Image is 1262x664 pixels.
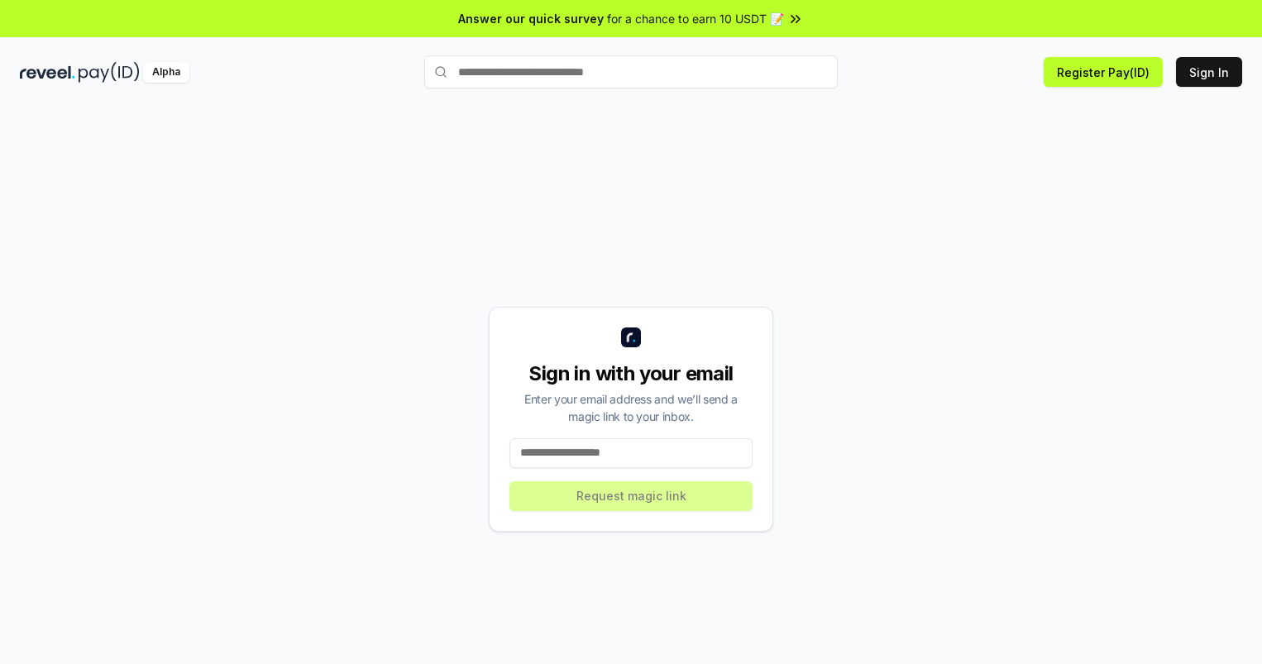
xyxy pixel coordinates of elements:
div: Sign in with your email [509,361,753,387]
button: Sign In [1176,57,1242,87]
span: for a chance to earn 10 USDT 📝 [607,10,784,27]
img: reveel_dark [20,62,75,83]
span: Answer our quick survey [458,10,604,27]
div: Enter your email address and we’ll send a magic link to your inbox. [509,390,753,425]
div: Alpha [143,62,189,83]
img: logo_small [621,327,641,347]
button: Register Pay(ID) [1044,57,1163,87]
img: pay_id [79,62,140,83]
